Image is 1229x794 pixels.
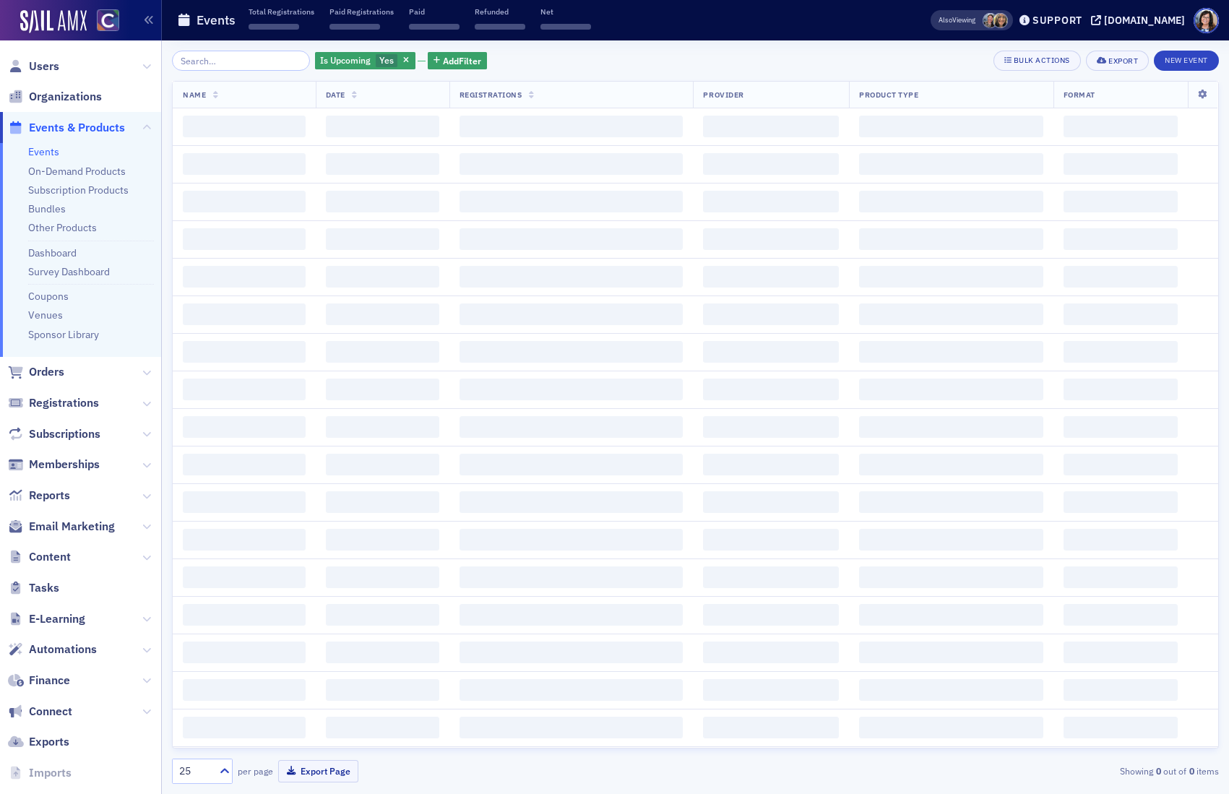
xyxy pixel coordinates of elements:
span: ‌ [326,529,439,551]
span: ‌ [329,24,380,30]
span: Reports [29,488,70,504]
span: ‌ [460,379,684,400]
div: Export [1108,57,1138,65]
span: ‌ [326,153,439,175]
span: ‌ [1064,642,1178,663]
span: ‌ [703,642,839,663]
a: Reports [8,488,70,504]
span: ‌ [859,303,1043,325]
span: ‌ [183,491,306,513]
span: ‌ [183,228,306,250]
span: ‌ [183,153,306,175]
span: E-Learning [29,611,85,627]
span: Orders [29,364,64,380]
span: ‌ [859,491,1043,513]
span: ‌ [859,642,1043,663]
a: View Homepage [87,9,119,34]
span: Add Filter [443,54,481,67]
a: Other Products [28,221,97,234]
span: Provider [703,90,743,100]
button: Export Page [278,760,358,782]
span: Product Type [859,90,918,100]
span: ‌ [326,191,439,212]
span: ‌ [460,416,684,438]
span: ‌ [326,491,439,513]
span: ‌ [183,266,306,288]
span: ‌ [460,153,684,175]
span: ‌ [460,303,684,325]
span: ‌ [326,454,439,475]
span: ‌ [859,566,1043,588]
a: Sponsor Library [28,328,99,341]
span: Automations [29,642,97,657]
span: ‌ [1064,604,1178,626]
a: Users [8,59,59,74]
span: ‌ [460,679,684,701]
a: On-Demand Products [28,165,126,178]
span: ‌ [703,379,839,400]
a: Orders [8,364,64,380]
span: Users [29,59,59,74]
a: Subscriptions [8,426,100,442]
span: ‌ [326,604,439,626]
span: Content [29,549,71,565]
span: ‌ [703,191,839,212]
a: Coupons [28,290,69,303]
span: ‌ [1064,266,1178,288]
span: ‌ [460,529,684,551]
a: Connect [8,704,72,720]
span: ‌ [326,566,439,588]
span: ‌ [183,416,306,438]
span: ‌ [703,491,839,513]
span: Exports [29,734,69,750]
a: Bundles [28,202,66,215]
p: Paid [409,7,460,17]
a: Organizations [8,89,102,105]
span: ‌ [1064,191,1178,212]
span: ‌ [183,379,306,400]
span: ‌ [859,717,1043,738]
span: ‌ [183,529,306,551]
div: Bulk Actions [1014,56,1070,64]
a: Registrations [8,395,99,411]
span: ‌ [703,303,839,325]
span: ‌ [703,604,839,626]
span: ‌ [326,379,439,400]
span: ‌ [183,679,306,701]
button: New Event [1154,51,1219,71]
span: ‌ [183,642,306,663]
span: Tiffany Carson [983,13,998,28]
span: ‌ [1064,566,1178,588]
span: Email Marketing [29,519,115,535]
span: ‌ [703,454,839,475]
span: ‌ [183,454,306,475]
span: ‌ [1064,529,1178,551]
span: ‌ [703,341,839,363]
span: Yes [379,54,394,66]
a: Venues [28,308,63,322]
span: ‌ [703,679,839,701]
span: ‌ [460,604,684,626]
img: SailAMX [97,9,119,32]
a: Memberships [8,457,100,472]
span: ‌ [1064,153,1178,175]
span: ‌ [859,379,1043,400]
span: ‌ [859,153,1043,175]
a: Automations [8,642,97,657]
span: Tasks [29,580,59,596]
button: Export [1086,51,1149,71]
span: ‌ [1064,341,1178,363]
span: ‌ [326,116,439,137]
span: ‌ [703,266,839,288]
span: ‌ [183,116,306,137]
a: Finance [8,673,70,689]
img: SailAMX [20,10,87,33]
span: Connect [29,704,72,720]
span: ‌ [859,529,1043,551]
span: ‌ [460,454,684,475]
span: ‌ [326,303,439,325]
strong: 0 [1153,764,1163,777]
span: ‌ [409,24,460,30]
span: ‌ [183,604,306,626]
span: ‌ [475,24,525,30]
